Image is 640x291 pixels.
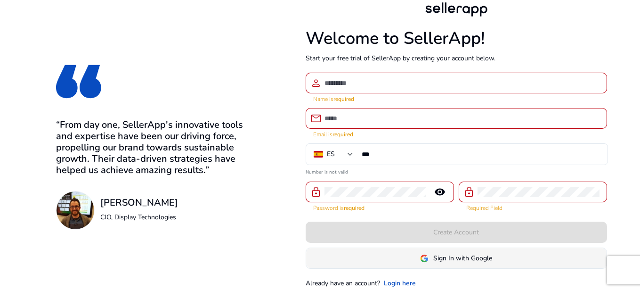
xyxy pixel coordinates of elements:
[463,186,475,198] span: lock
[384,278,416,288] a: Login here
[306,248,607,269] button: Sign In with Google
[56,119,257,176] h3: “From day one, SellerApp's innovative tools and expertise have been our driving force, propelling...
[306,166,607,176] mat-error: Number is not valid
[306,28,607,49] h1: Welcome to SellerApp!
[306,278,380,288] p: Already have an account?
[313,202,446,212] mat-error: Password is
[100,197,178,208] h3: [PERSON_NAME]
[310,113,322,124] span: email
[306,53,607,63] p: Start your free trial of SellerApp by creating your account below.
[466,202,599,212] mat-error: Required Field
[313,93,599,103] mat-error: Name is
[310,186,322,198] span: lock
[327,149,335,159] div: ES
[100,212,178,222] p: CIO, Display Technologies
[332,131,353,138] strong: required
[429,186,451,198] mat-icon: remove_red_eye
[310,77,322,89] span: person
[433,253,492,263] span: Sign In with Google
[313,129,599,139] mat-error: Email is
[344,204,365,212] strong: required
[333,95,354,103] strong: required
[420,254,429,263] img: google-logo.svg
